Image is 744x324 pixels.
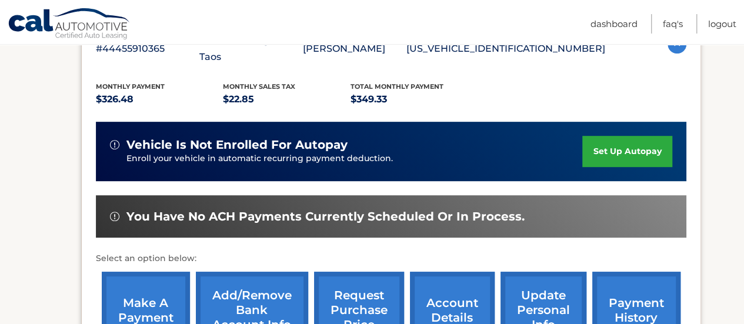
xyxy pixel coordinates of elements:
[590,14,638,34] a: Dashboard
[303,41,406,57] p: [PERSON_NAME]
[8,8,131,42] a: Cal Automotive
[223,91,351,108] p: $22.85
[223,82,295,91] span: Monthly sales Tax
[126,152,583,165] p: Enroll your vehicle in automatic recurring payment deduction.
[96,41,199,57] p: #44455910365
[351,82,443,91] span: Total Monthly Payment
[663,14,683,34] a: FAQ's
[708,14,736,34] a: Logout
[351,91,478,108] p: $349.33
[406,41,605,57] p: [US_VEHICLE_IDENTIFICATION_NUMBER]
[110,140,119,149] img: alert-white.svg
[96,91,223,108] p: $326.48
[582,136,672,167] a: set up autopay
[126,209,525,224] span: You have no ACH payments currently scheduled or in process.
[96,82,165,91] span: Monthly Payment
[126,138,348,152] span: vehicle is not enrolled for autopay
[199,32,303,65] p: 2025 Volkswagen Taos
[110,212,119,221] img: alert-white.svg
[96,252,686,266] p: Select an option below:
